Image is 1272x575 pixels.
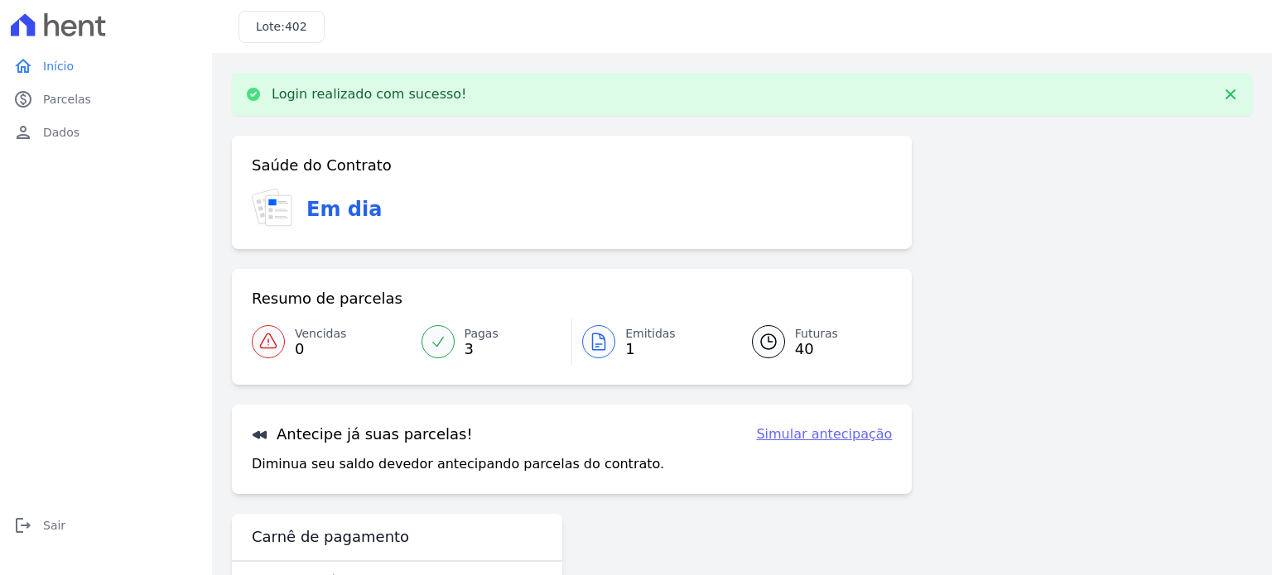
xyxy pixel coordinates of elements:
[795,343,838,356] span: 40
[465,325,499,343] span: Pagas
[7,116,205,149] a: personDados
[412,319,572,365] a: Pagas 3
[252,289,402,309] h3: Resumo de parcelas
[295,325,346,343] span: Vencidas
[572,319,732,365] a: Emitidas 1
[43,124,79,141] span: Dados
[795,325,838,343] span: Futuras
[252,454,664,474] p: Diminua seu saldo devedor antecipando parcelas do contrato.
[252,424,473,444] h3: Antecipe já suas parcelas!
[252,319,412,365] a: Vencidas 0
[7,509,205,542] a: logoutSair
[43,517,65,534] span: Sair
[252,527,409,547] h3: Carnê de pagamento
[625,343,676,356] span: 1
[13,56,33,76] i: home
[272,86,467,103] p: Login realizado com sucesso!
[732,319,893,365] a: Futuras 40
[625,325,676,343] span: Emitidas
[7,50,205,83] a: homeInício
[43,91,91,108] span: Parcelas
[7,83,205,116] a: paidParcelas
[252,156,392,175] h3: Saúde do Contrato
[13,89,33,109] i: paid
[13,122,33,142] i: person
[756,424,892,444] a: Simular antecipação
[43,58,74,74] span: Início
[285,20,307,33] span: 402
[256,18,307,36] h3: Lote:
[295,343,346,356] span: 0
[306,194,382,224] h3: Em dia
[465,343,499,356] span: 3
[13,515,33,535] i: logout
